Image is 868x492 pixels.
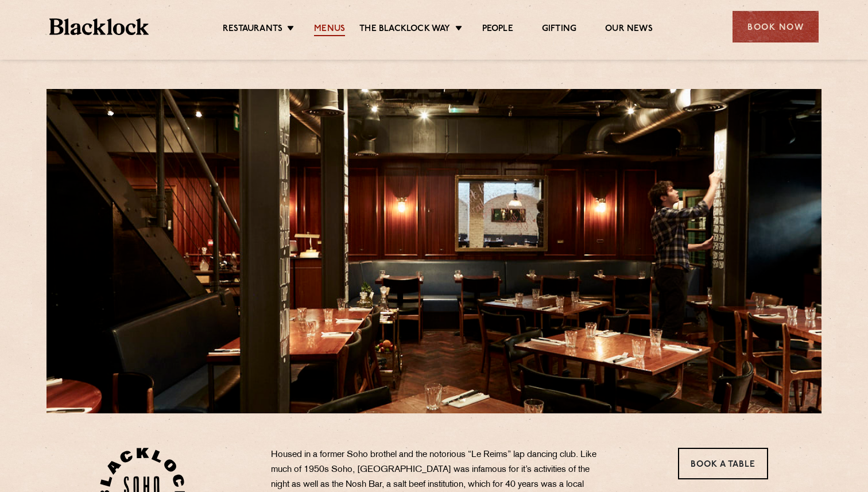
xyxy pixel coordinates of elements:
a: Menus [314,24,345,36]
a: Book a Table [678,448,768,479]
a: Restaurants [223,24,282,36]
a: People [482,24,513,36]
img: BL_Textured_Logo-footer-cropped.svg [49,18,149,35]
a: The Blacklock Way [359,24,450,36]
a: Our News [605,24,653,36]
div: Book Now [733,11,819,42]
a: Gifting [542,24,576,36]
